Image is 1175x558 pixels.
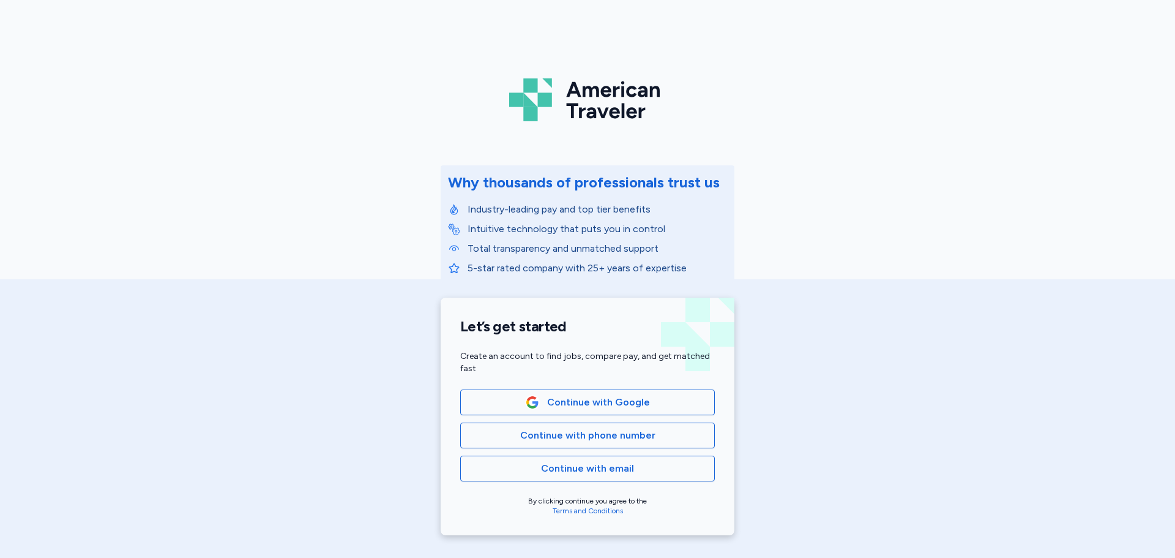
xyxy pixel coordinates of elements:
[460,317,715,336] h1: Let’s get started
[509,74,666,126] img: Logo
[460,496,715,516] div: By clicking continue you agree to the
[553,507,623,515] a: Terms and Conditions
[460,423,715,448] button: Continue with phone number
[460,456,715,481] button: Continue with email
[468,202,727,217] p: Industry-leading pay and top tier benefits
[448,173,720,192] div: Why thousands of professionals trust us
[526,396,539,409] img: Google Logo
[541,461,634,476] span: Continue with email
[468,241,727,256] p: Total transparency and unmatched support
[468,261,727,276] p: 5-star rated company with 25+ years of expertise
[468,222,727,236] p: Intuitive technology that puts you in control
[547,395,650,410] span: Continue with Google
[460,350,715,375] div: Create an account to find jobs, compare pay, and get matched fast
[520,428,655,443] span: Continue with phone number
[460,390,715,415] button: Google LogoContinue with Google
